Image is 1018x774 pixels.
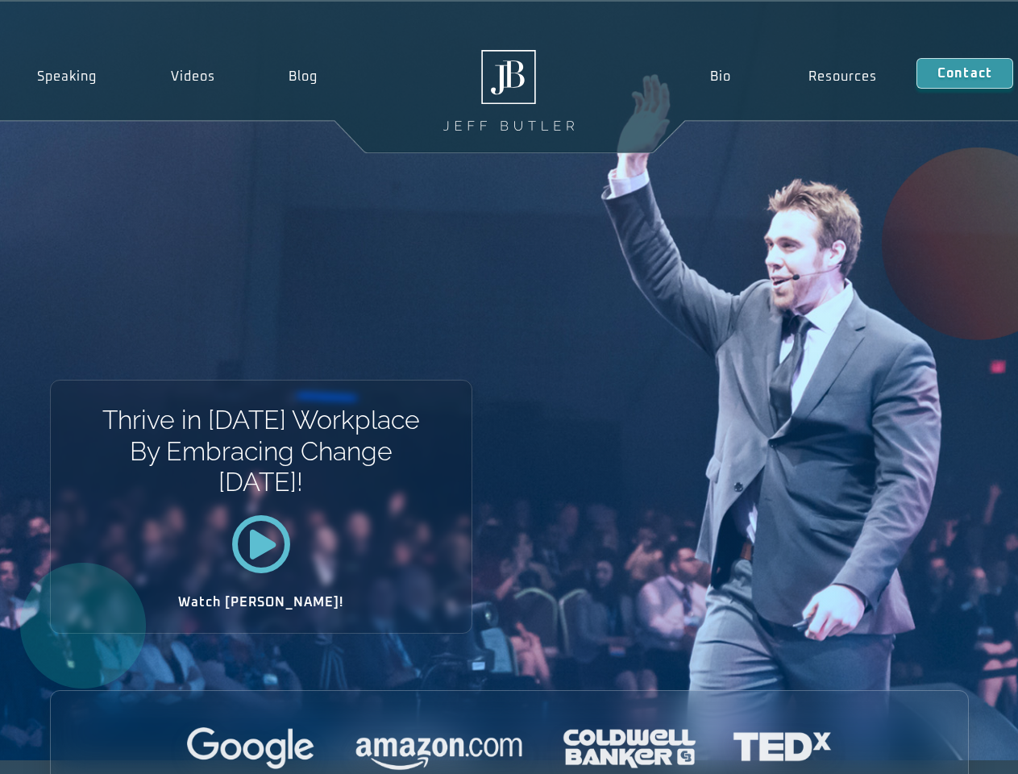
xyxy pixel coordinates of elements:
a: Videos [134,58,252,95]
nav: Menu [671,58,916,95]
h1: Thrive in [DATE] Workplace By Embracing Change [DATE]! [101,405,421,497]
a: Bio [671,58,770,95]
a: Contact [916,58,1013,89]
h2: Watch [PERSON_NAME]! [107,596,415,609]
a: Blog [251,58,355,95]
span: Contact [937,67,992,80]
a: Resources [770,58,916,95]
